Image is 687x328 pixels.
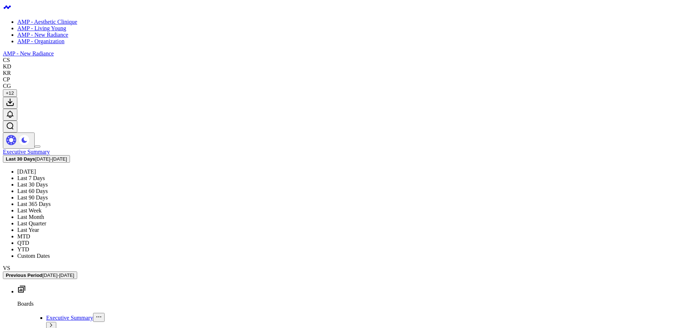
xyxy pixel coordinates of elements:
[17,240,29,246] a: QTD
[3,76,10,83] div: CP
[42,273,74,278] span: [DATE] - [DATE]
[3,70,11,76] div: KR
[3,149,50,155] a: Executive Summary
[17,19,77,25] a: AMP - Aesthetic Clinique
[3,57,10,63] div: CS
[17,246,29,252] a: YTD
[17,227,39,233] a: Last Year
[35,156,67,162] span: [DATE] - [DATE]
[17,25,66,31] a: AMP - Living Young
[17,201,50,207] a: Last 365 Days
[46,315,93,321] a: Executive Summary
[3,121,17,132] button: Open search
[17,233,30,239] a: MTD
[17,214,44,220] a: Last Month
[3,155,70,163] button: Last 30 Days[DATE]-[DATE]
[3,89,17,97] button: +12
[17,220,46,226] a: Last Quarter
[17,38,65,44] a: AMP - Organization
[17,194,48,201] a: Last 90 Days
[17,175,45,181] a: Last 7 Days
[17,301,684,307] p: Boards
[17,32,68,38] a: AMP - New Radiance
[3,265,684,271] div: VS
[3,83,11,89] div: CG
[17,253,50,259] a: Custom Dates
[17,188,48,194] a: Last 60 Days
[6,156,35,162] b: Last 30 Days
[6,90,14,96] span: + 12
[6,273,42,278] b: Previous Period
[3,271,77,279] button: Previous Period[DATE]-[DATE]
[17,181,48,188] a: Last 30 Days
[17,169,36,175] a: [DATE]
[17,207,41,214] a: Last Week
[3,50,54,57] a: AMP - New Radiance
[3,63,11,70] div: KD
